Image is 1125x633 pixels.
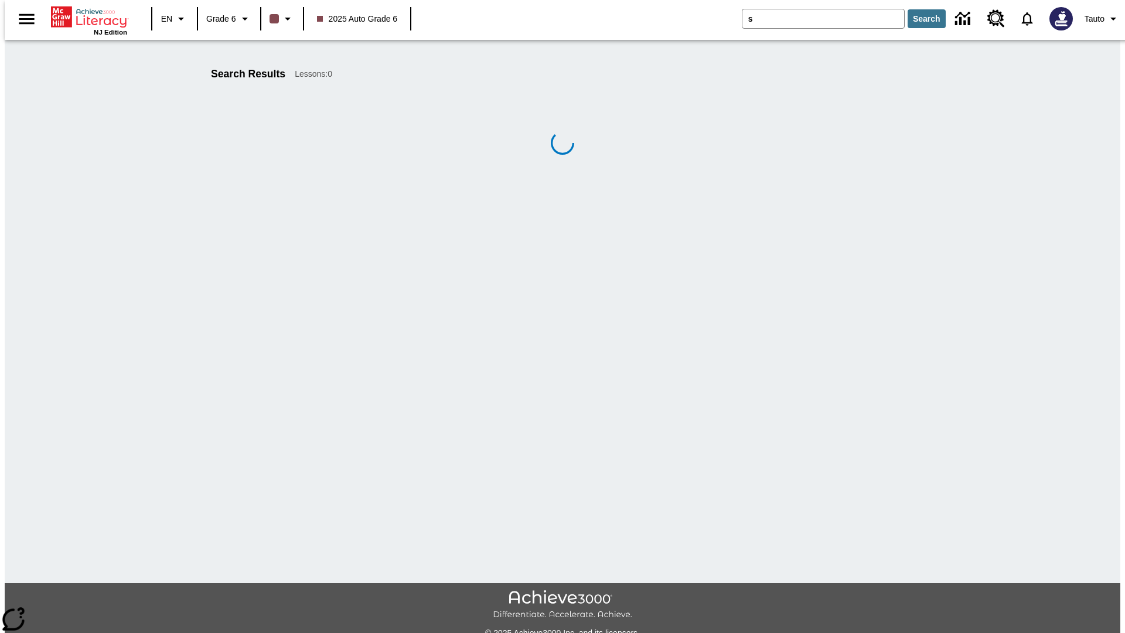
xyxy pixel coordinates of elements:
[980,3,1012,35] a: Resource Center, Will open in new tab
[51,5,127,29] a: Home
[206,13,236,25] span: Grade 6
[1085,13,1104,25] span: Tauto
[908,9,946,28] button: Search
[493,590,632,620] img: Achieve3000 Differentiate Accelerate Achieve
[9,2,44,36] button: Open side menu
[1080,8,1125,29] button: Profile/Settings
[948,3,980,35] a: Data Center
[156,8,193,29] button: Language: EN, Select a language
[1012,4,1042,34] a: Notifications
[295,68,332,80] span: Lessons : 0
[1049,7,1073,30] img: Avatar
[1042,4,1080,34] button: Select a new avatar
[51,4,127,36] div: Home
[94,29,127,36] span: NJ Edition
[211,68,285,80] h1: Search Results
[265,8,299,29] button: Class color is dark brown. Change class color
[317,13,398,25] span: 2025 Auto Grade 6
[161,13,172,25] span: EN
[202,8,257,29] button: Grade: Grade 6, Select a grade
[742,9,904,28] input: search field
